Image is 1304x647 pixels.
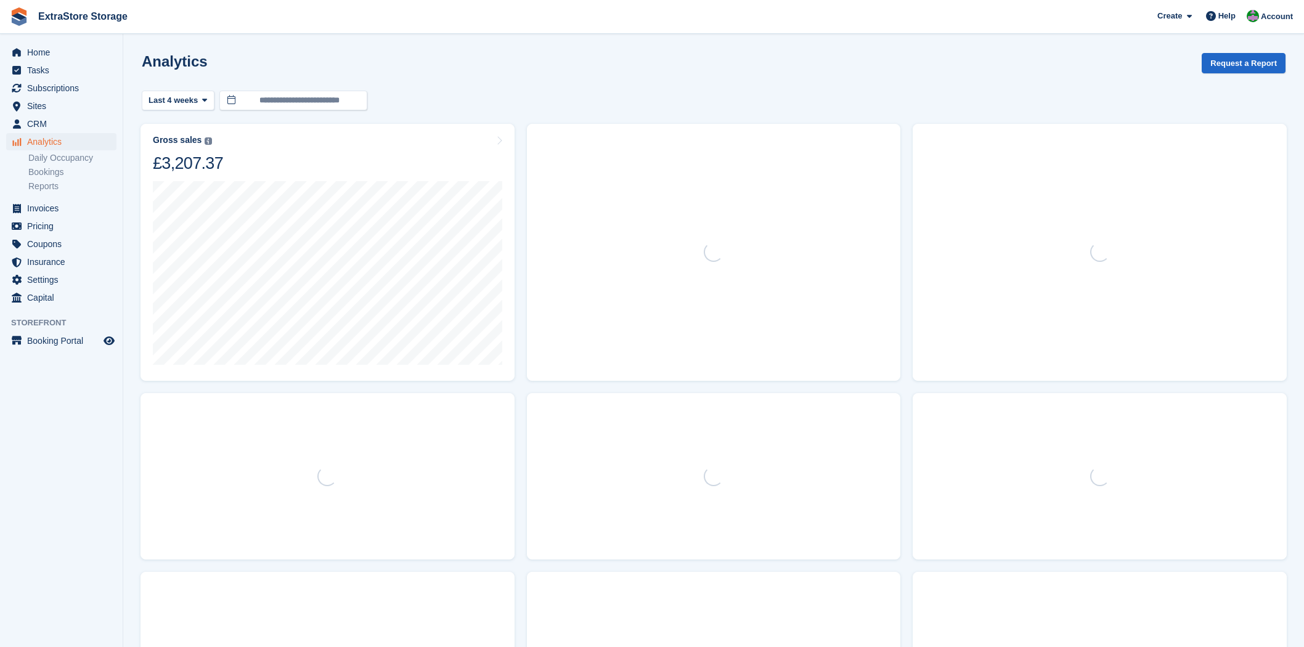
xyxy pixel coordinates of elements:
[6,97,116,115] a: menu
[6,218,116,235] a: menu
[27,44,101,61] span: Home
[33,6,132,26] a: ExtraStore Storage
[1261,10,1293,23] span: Account
[6,79,116,97] a: menu
[27,253,101,271] span: Insurance
[142,91,214,111] button: Last 4 weeks
[27,200,101,217] span: Invoices
[28,152,116,164] a: Daily Occupancy
[6,200,116,217] a: menu
[27,271,101,288] span: Settings
[205,137,212,145] img: icon-info-grey-7440780725fd019a000dd9b08b2336e03edf1995a4989e88bcd33f0948082b44.svg
[27,218,101,235] span: Pricing
[27,289,101,306] span: Capital
[6,44,116,61] a: menu
[6,289,116,306] a: menu
[6,271,116,288] a: menu
[6,115,116,132] a: menu
[10,7,28,26] img: stora-icon-8386f47178a22dfd0bd8f6a31ec36ba5ce8667c1dd55bd0f319d3a0aa187defe.svg
[102,333,116,348] a: Preview store
[1218,10,1236,22] span: Help
[142,53,208,70] h2: Analytics
[6,62,116,79] a: menu
[28,181,116,192] a: Reports
[153,135,202,145] div: Gross sales
[6,235,116,253] a: menu
[27,62,101,79] span: Tasks
[27,115,101,132] span: CRM
[27,79,101,97] span: Subscriptions
[27,332,101,349] span: Booking Portal
[1157,10,1182,22] span: Create
[6,332,116,349] a: menu
[6,133,116,150] a: menu
[149,94,198,107] span: Last 4 weeks
[1202,53,1286,73] button: Request a Report
[27,133,101,150] span: Analytics
[11,317,123,329] span: Storefront
[27,97,101,115] span: Sites
[1247,10,1259,22] img: Grant Daniel
[28,166,116,178] a: Bookings
[6,253,116,271] a: menu
[153,153,223,174] div: £3,207.37
[27,235,101,253] span: Coupons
